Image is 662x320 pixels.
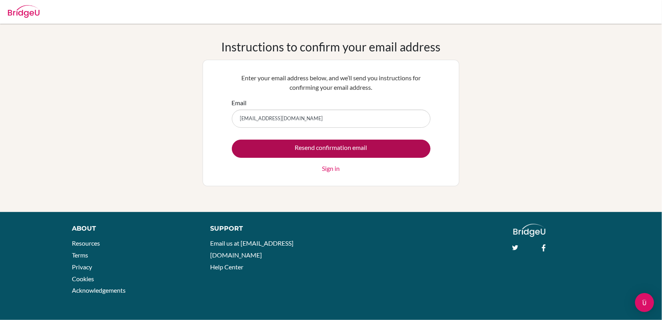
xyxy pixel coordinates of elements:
p: Enter your email address below, and we’ll send you instructions for confirming your email address. [232,73,431,92]
img: logo_white@2x-f4f0deed5e89b7ecb1c2cc34c3e3d731f90f0f143d5ea2071677605dd97b5244.png [513,224,545,237]
h1: Instructions to confirm your email address [222,40,441,54]
a: Terms [72,251,88,259]
div: About [72,224,192,233]
div: Support [211,224,323,233]
a: Help Center [211,263,244,271]
a: Email us at [EMAIL_ADDRESS][DOMAIN_NAME] [211,239,294,259]
a: Resources [72,239,100,247]
img: Bridge-U [8,5,39,18]
input: Resend confirmation email [232,140,431,158]
a: Privacy [72,263,92,271]
a: Sign in [322,164,340,173]
label: Email [232,98,247,108]
div: Open Intercom Messenger [635,293,654,312]
a: Acknowledgements [72,286,126,294]
a: Cookies [72,275,94,282]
